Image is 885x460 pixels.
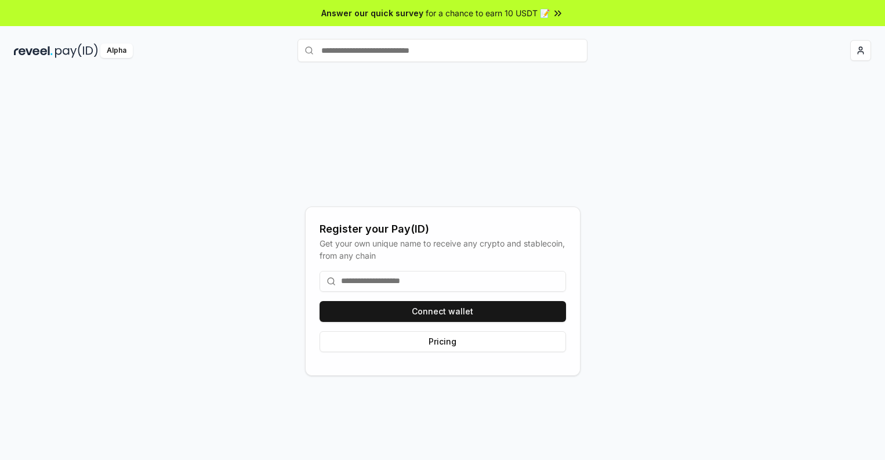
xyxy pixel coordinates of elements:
div: Alpha [100,44,133,58]
img: pay_id [55,44,98,58]
div: Register your Pay(ID) [320,221,566,237]
img: reveel_dark [14,44,53,58]
button: Pricing [320,331,566,352]
div: Get your own unique name to receive any crypto and stablecoin, from any chain [320,237,566,262]
span: for a chance to earn 10 USDT 📝 [426,7,550,19]
button: Connect wallet [320,301,566,322]
span: Answer our quick survey [321,7,423,19]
